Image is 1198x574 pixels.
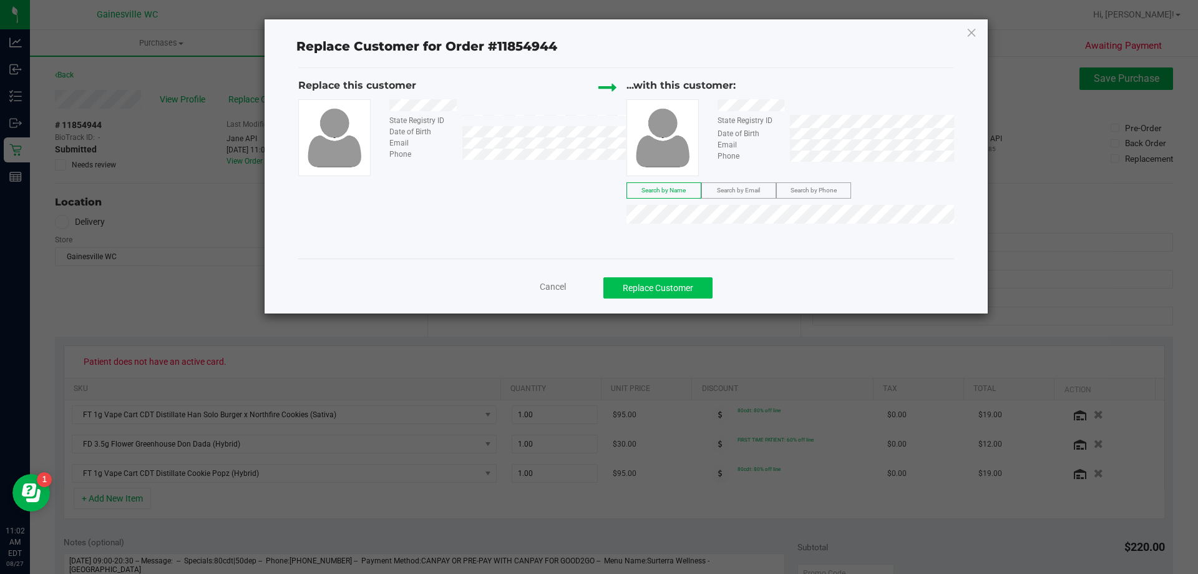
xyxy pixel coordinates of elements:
img: user-icon.png [630,105,696,171]
span: Search by Email [717,187,760,194]
button: Replace Customer [603,277,713,299]
img: user-icon.png [301,105,368,171]
div: State Registry ID [380,115,462,126]
span: Search by Phone [791,187,837,194]
span: Search by Name [641,187,686,194]
div: Date of Birth [708,128,790,139]
div: Phone [380,149,462,160]
div: Date of Birth [380,126,462,137]
span: Cancel [540,282,566,292]
div: Email [380,137,462,149]
div: State Registry ID [708,115,790,126]
iframe: Resource center [12,474,50,512]
span: ...with this customer: [626,79,736,91]
div: Phone [708,151,790,162]
div: Email [708,139,790,151]
iframe: Resource center unread badge [37,472,52,487]
span: Replace this customer [298,79,416,91]
span: Replace Customer for Order #11854944 [289,36,565,57]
